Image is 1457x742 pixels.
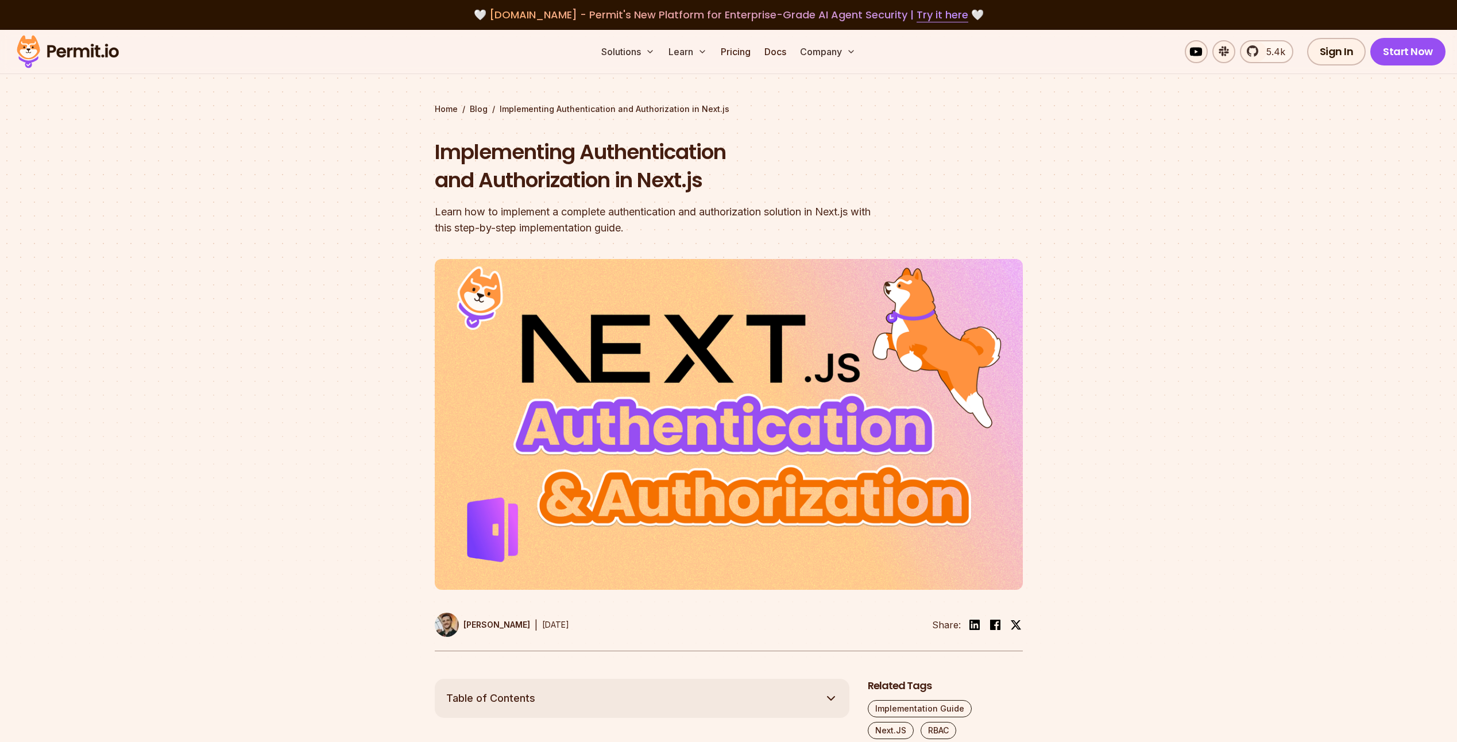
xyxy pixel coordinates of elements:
img: facebook [988,618,1002,632]
time: [DATE] [542,620,569,629]
span: Table of Contents [446,690,535,706]
img: twitter [1010,619,1022,631]
a: Blog [470,103,488,115]
button: Solutions [597,40,659,63]
p: [PERSON_NAME] [463,619,530,631]
h1: Implementing Authentication and Authorization in Next.js [435,138,876,195]
button: Table of Contents [435,679,849,718]
span: 5.4k [1259,45,1285,59]
h2: Related Tags [868,679,1023,693]
img: Implementing Authentication and Authorization in Next.js [435,259,1023,590]
a: Next.JS [868,722,914,739]
a: Sign In [1307,38,1366,65]
div: 🤍 🤍 [28,7,1429,23]
img: Daniel Bass [435,613,459,637]
a: Pricing [716,40,755,63]
a: 5.4k [1240,40,1293,63]
img: Permit logo [11,32,124,71]
a: Home [435,103,458,115]
a: [PERSON_NAME] [435,613,530,637]
a: Docs [760,40,791,63]
a: Start Now [1370,38,1446,65]
div: | [535,618,538,632]
a: RBAC [921,722,956,739]
span: [DOMAIN_NAME] - Permit's New Platform for Enterprise-Grade AI Agent Security | [489,7,968,22]
button: Learn [664,40,712,63]
button: Company [795,40,860,63]
div: / / [435,103,1023,115]
div: Learn how to implement a complete authentication and authorization solution in Next.js with this ... [435,204,876,236]
a: Implementation Guide [868,700,972,717]
img: linkedin [968,618,981,632]
a: Try it here [917,7,968,22]
li: Share: [932,618,961,632]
